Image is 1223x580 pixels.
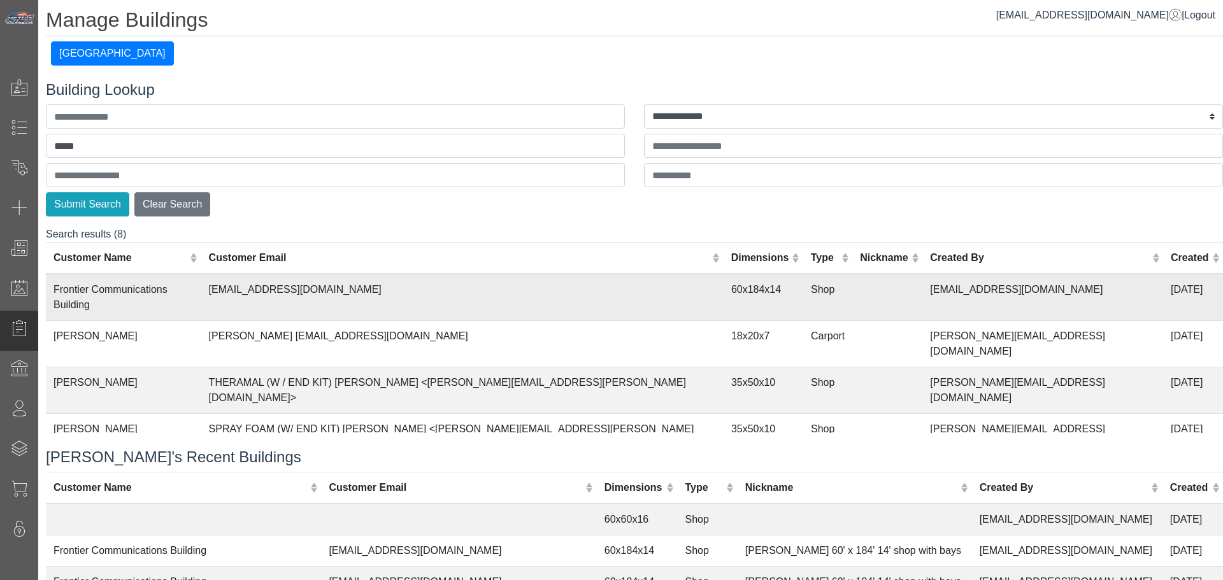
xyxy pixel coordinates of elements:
td: SPRAY FOAM (W/ END KIT) [PERSON_NAME] <[PERSON_NAME][EMAIL_ADDRESS][PERSON_NAME][DOMAIN_NAME]> [201,414,724,460]
div: Dimensions [604,480,663,495]
button: Clear Search [134,192,210,216]
div: Created By [980,480,1148,495]
td: [DATE] [1163,414,1223,460]
td: [PERSON_NAME] [46,414,201,460]
div: Customer Email [329,480,582,495]
td: 18x20x7 [724,321,803,367]
td: Shop [678,504,738,535]
h4: Building Lookup [46,81,1223,99]
td: [DATE] [1163,274,1223,321]
td: THERAMAL (W / END KIT) [PERSON_NAME] <[PERSON_NAME][EMAIL_ADDRESS][PERSON_NAME][DOMAIN_NAME]> [201,367,724,414]
td: Shop [803,274,852,321]
h1: Manage Buildings [46,8,1223,36]
td: [PERSON_NAME][EMAIL_ADDRESS][DOMAIN_NAME] [922,367,1163,414]
td: Shop [678,535,738,566]
td: [PERSON_NAME] [46,367,201,414]
td: [EMAIL_ADDRESS][DOMAIN_NAME] [922,274,1163,321]
img: Metals Direct Inc Logo [4,11,36,25]
div: Created [1170,480,1209,495]
td: 60x60x16 [597,504,678,535]
td: Shop [803,414,852,460]
div: Dimensions [731,250,789,265]
div: Nickname [860,250,908,265]
td: 60x184x14 [597,535,678,566]
td: 35x50x10 [724,367,803,414]
td: Shop [803,367,852,414]
td: Frontier Communications Building [46,274,201,321]
a: [GEOGRAPHIC_DATA] [51,48,174,59]
button: Submit Search [46,192,129,216]
td: [DATE] [1162,504,1223,535]
h4: [PERSON_NAME]'s Recent Buildings [46,448,1223,467]
td: [PERSON_NAME][EMAIL_ADDRESS][DOMAIN_NAME] [922,321,1163,367]
td: Carport [803,321,852,367]
td: [EMAIL_ADDRESS][DOMAIN_NAME] [201,274,724,321]
td: Frontier Communications Building [46,535,321,566]
div: Type [811,250,838,265]
button: [GEOGRAPHIC_DATA] [51,41,174,66]
td: 35x50x10 [724,414,803,460]
td: [PERSON_NAME] [46,321,201,367]
div: Customer Name [54,250,187,265]
div: Customer Name [54,480,307,495]
div: Nickname [745,480,958,495]
td: [PERSON_NAME][EMAIL_ADDRESS][DOMAIN_NAME] [922,414,1163,460]
div: Created [1171,250,1209,265]
td: [PERSON_NAME] [EMAIL_ADDRESS][DOMAIN_NAME] [201,321,724,367]
a: [EMAIL_ADDRESS][DOMAIN_NAME] [996,10,1182,20]
td: [EMAIL_ADDRESS][DOMAIN_NAME] [321,535,596,566]
div: Type [685,480,724,495]
td: [DATE] [1163,367,1223,414]
td: [DATE] [1163,321,1223,367]
div: Customer Email [209,250,710,265]
div: Search results (8) [46,227,1223,433]
td: [PERSON_NAME] 60' x 184' 14' shop with bays [738,535,972,566]
td: [DATE] [1162,535,1223,566]
td: 60x184x14 [724,274,803,321]
div: | [996,8,1215,23]
div: Created By [930,250,1148,265]
td: [EMAIL_ADDRESS][DOMAIN_NAME] [972,504,1162,535]
td: [EMAIL_ADDRESS][DOMAIN_NAME] [972,535,1162,566]
span: Logout [1184,10,1215,20]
